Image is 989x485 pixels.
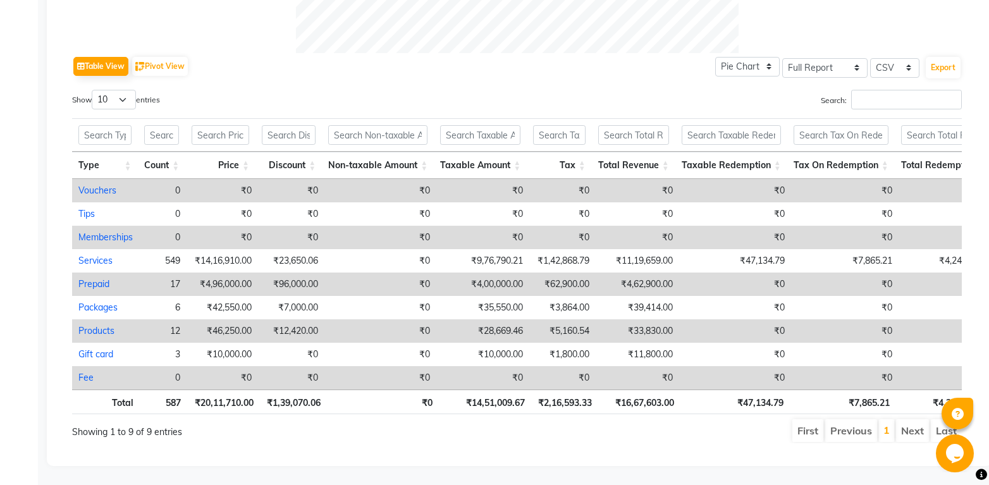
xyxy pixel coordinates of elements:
[324,343,436,366] td: ₹0
[794,125,888,145] input: Search Tax On Redemption
[139,319,187,343] td: 12
[679,273,791,296] td: ₹0
[791,273,899,296] td: ₹0
[187,226,258,249] td: ₹0
[529,319,596,343] td: ₹5,160.54
[791,366,899,390] td: ₹0
[791,226,899,249] td: ₹0
[596,343,679,366] td: ₹11,800.00
[258,296,324,319] td: ₹7,000.00
[529,179,596,202] td: ₹0
[596,202,679,226] td: ₹0
[139,343,187,366] td: 3
[533,125,586,145] input: Search Tax
[78,302,118,313] a: Packages
[78,208,95,219] a: Tips
[679,202,791,226] td: ₹0
[436,343,529,366] td: ₹10,000.00
[72,390,140,414] th: Total
[72,90,160,109] label: Show entries
[262,125,316,145] input: Search Discount
[139,273,187,296] td: 17
[680,390,790,414] th: ₹47,134.79
[187,179,258,202] td: ₹0
[596,319,679,343] td: ₹33,830.00
[592,152,675,179] th: Total Revenue: activate to sort column ascending
[139,202,187,226] td: 0
[679,179,791,202] td: ₹0
[527,152,592,179] th: Tax: activate to sort column ascending
[78,348,113,360] a: Gift card
[679,319,791,343] td: ₹0
[78,372,94,383] a: Fee
[187,202,258,226] td: ₹0
[255,152,322,179] th: Discount: activate to sort column ascending
[791,179,899,202] td: ₹0
[883,424,890,436] a: 1
[78,231,133,243] a: Memberships
[78,255,113,266] a: Services
[322,152,434,179] th: Non-taxable Amount: activate to sort column ascending
[596,273,679,296] td: ₹4,62,900.00
[144,125,180,145] input: Search Count
[529,296,596,319] td: ₹3,864.00
[598,390,680,414] th: ₹16,67,603.00
[185,152,255,179] th: Price: activate to sort column ascending
[596,296,679,319] td: ₹39,414.00
[436,202,529,226] td: ₹0
[529,273,596,296] td: ₹62,900.00
[679,249,791,273] td: ₹47,134.79
[791,319,899,343] td: ₹0
[132,57,188,76] button: Pivot View
[679,226,791,249] td: ₹0
[140,390,188,414] th: 587
[324,179,436,202] td: ₹0
[187,319,258,343] td: ₹46,250.00
[92,90,136,109] select: Showentries
[436,179,529,202] td: ₹0
[258,249,324,273] td: ₹23,650.06
[529,366,596,390] td: ₹0
[596,179,679,202] td: ₹0
[135,62,145,71] img: pivot.png
[78,185,116,196] a: Vouchers
[328,125,427,145] input: Search Non-taxable Amount
[187,366,258,390] td: ₹0
[324,273,436,296] td: ₹0
[787,152,895,179] th: Tax On Redemption: activate to sort column ascending
[324,226,436,249] td: ₹0
[138,152,186,179] th: Count: activate to sort column ascending
[596,366,679,390] td: ₹0
[529,343,596,366] td: ₹1,800.00
[187,249,258,273] td: ₹14,16,910.00
[139,296,187,319] td: 6
[139,366,187,390] td: 0
[72,418,432,439] div: Showing 1 to 9 of 9 entries
[258,366,324,390] td: ₹0
[440,125,520,145] input: Search Taxable Amount
[139,179,187,202] td: 0
[598,125,669,145] input: Search Total Revenue
[436,249,529,273] td: ₹9,76,790.21
[436,273,529,296] td: ₹4,00,000.00
[791,296,899,319] td: ₹0
[324,249,436,273] td: ₹0
[187,390,260,414] th: ₹20,11,710.00
[682,125,781,145] input: Search Taxable Redemption
[258,273,324,296] td: ₹96,000.00
[258,319,324,343] td: ₹12,420.00
[436,226,529,249] td: ₹0
[926,57,961,78] button: Export
[78,325,114,336] a: Products
[258,226,324,249] td: ₹0
[596,226,679,249] td: ₹0
[73,57,128,76] button: Table View
[260,390,327,414] th: ₹1,39,070.06
[901,125,987,145] input: Search Total Redemption
[679,366,791,390] td: ₹0
[258,179,324,202] td: ₹0
[821,90,962,109] label: Search:
[327,390,439,414] th: ₹0
[258,343,324,366] td: ₹0
[790,390,896,414] th: ₹7,865.21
